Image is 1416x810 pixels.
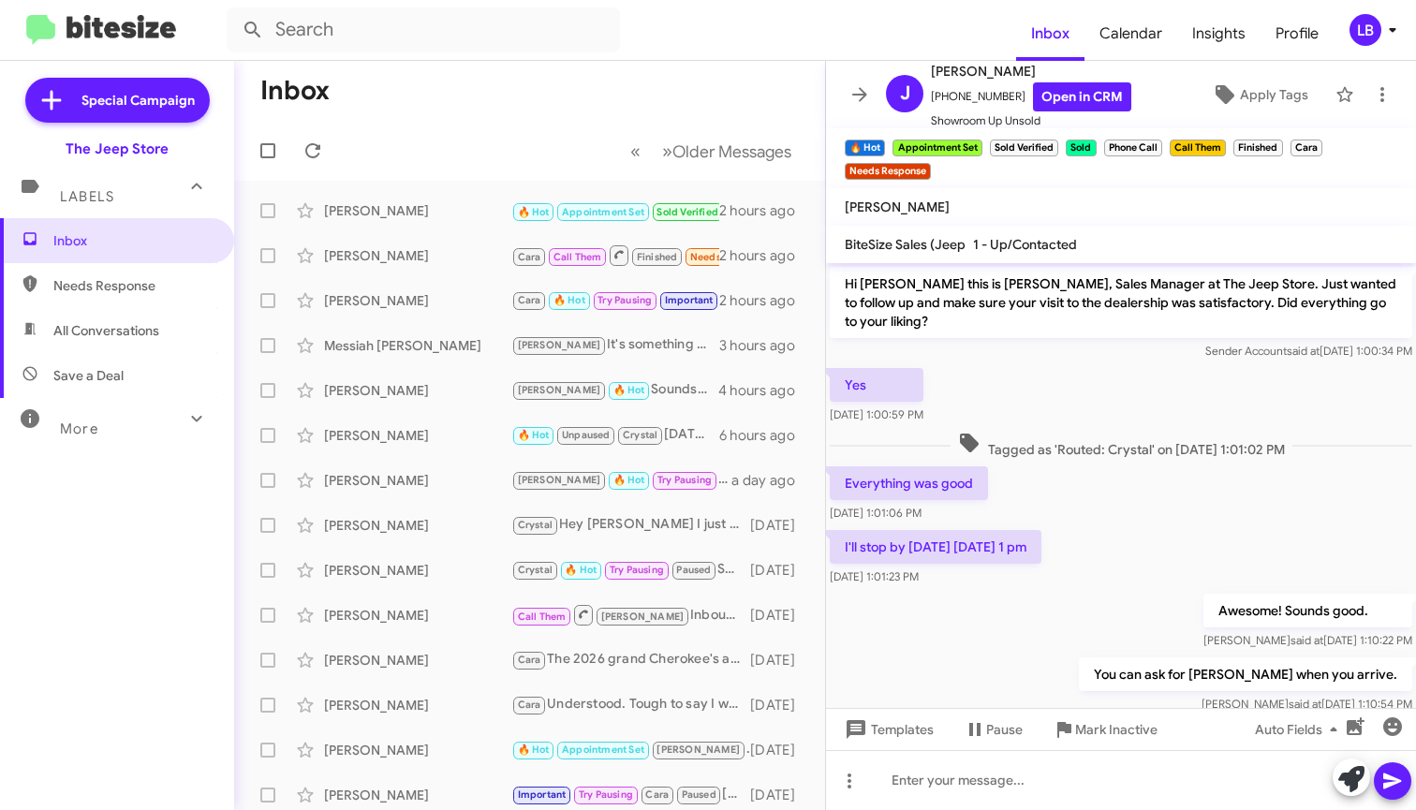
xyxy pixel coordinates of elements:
span: 🔥 Hot [613,474,645,486]
div: [DATE] [750,651,810,670]
a: Open in CRM [1033,82,1131,111]
div: [PERSON_NAME] [324,786,511,804]
span: [PERSON_NAME] [DATE] 1:10:22 PM [1203,633,1412,647]
span: Sold Verified [656,206,718,218]
span: Pause [986,713,1023,746]
input: Search [227,7,620,52]
span: Cara [518,699,541,711]
span: Needs Response [690,251,770,263]
div: hey [PERSON_NAME], This is [PERSON_NAME] lefthand sales manager at the jeep store. Hope you are w... [511,739,750,760]
div: [PERSON_NAME] [324,471,511,490]
span: BiteSize Sales (Jeep [845,236,966,253]
span: said at [1291,633,1323,647]
span: Calendar [1084,7,1177,61]
span: Cara [518,251,541,263]
div: [PERSON_NAME] [511,784,750,805]
button: Apply Tags [1192,78,1326,111]
div: [DATE] [750,606,810,625]
span: All Conversations [53,321,159,340]
div: [PERSON_NAME] [324,561,511,580]
span: 🔥 Hot [518,429,550,441]
span: Needs Response [53,276,213,295]
span: Paused [676,564,711,576]
span: [PERSON_NAME] [656,744,740,756]
div: [PERSON_NAME] [324,651,511,670]
span: Cara [518,294,541,306]
div: Messiah [PERSON_NAME] [324,336,511,355]
button: Templates [826,713,949,746]
div: a day ago [731,471,810,490]
span: Auto Fields [1255,713,1345,746]
div: Sounds good. And that is a vehicle you are just looking to sell back right? Not replace. [511,289,719,311]
button: Previous [619,132,652,170]
span: Showroom Up Unsold [931,111,1131,130]
div: It's something my used car manager would have to check out in person. Would you be interested in ... [511,334,719,356]
p: Hi [PERSON_NAME] this is [PERSON_NAME], Sales Manager at The Jeep Store. Just wanted to follow up... [830,267,1412,338]
div: [DATE] [750,516,810,535]
span: 🔥 Hot [553,294,585,306]
a: Special Campaign [25,78,210,123]
div: Hey [PERSON_NAME] I just wanted to check in for this month. Are you guys still looking for a wran... [511,514,750,536]
span: Call Them [518,611,567,623]
div: 6 hours ago [719,426,810,445]
div: 4 hours ago [718,381,810,400]
a: Profile [1261,7,1334,61]
span: Appointment Set [562,744,644,756]
span: 🔥 Hot [565,564,597,576]
span: Important [518,788,567,801]
span: [PERSON_NAME] [845,199,950,215]
div: Sounds good [PERSON_NAME], I do see you connected with [PERSON_NAME]. See you [DATE] ! [511,379,718,401]
span: [DATE] 1:00:59 PM [830,407,923,421]
span: Call Them [553,251,602,263]
div: 2 hours ago [719,201,810,220]
div: Understood. Tough to say I would need to take a look at the current car you have to see what make... [511,694,750,715]
span: 🔥 Hot [518,206,550,218]
small: Finished [1233,140,1282,156]
span: 1 - Up/Contacted [973,236,1077,253]
div: [PERSON_NAME] [324,516,511,535]
div: [PERSON_NAME] [324,246,511,265]
span: Try Pausing [597,294,652,306]
span: 🔥 Hot [613,384,645,396]
span: Appointment Set [562,206,644,218]
button: LB [1334,14,1395,46]
div: [DATE] [750,561,810,580]
span: Try Pausing [610,564,664,576]
span: [DATE] 1:01:06 PM [830,506,922,520]
span: said at [1289,697,1321,711]
div: [PERSON_NAME] [324,606,511,625]
div: [PERSON_NAME] [324,291,511,310]
small: Sold Verified [990,140,1058,156]
span: » [662,140,672,163]
small: Phone Call [1104,140,1162,156]
p: I'll stop by [DATE] [DATE] 1 pm [830,530,1041,564]
span: Paused [682,788,716,801]
div: [DATE] [750,696,810,714]
small: Appointment Set [892,140,981,156]
div: [PERSON_NAME] [324,696,511,714]
span: Try Pausing [579,788,633,801]
div: [PERSON_NAME] [324,381,511,400]
span: 🔥 Hot [518,744,550,756]
a: Insights [1177,7,1261,61]
p: You can ask for [PERSON_NAME] when you arrive. [1079,657,1412,691]
span: Cara [518,654,541,666]
button: Auto Fields [1240,713,1360,746]
div: The Jeep Store [66,140,169,158]
div: [DATE] [750,741,810,759]
span: Unpaused [562,429,611,441]
p: Awesome! Sounds good. [1203,594,1412,627]
span: Sender Account [DATE] 1:00:34 PM [1205,344,1412,358]
button: Pause [949,713,1038,746]
div: Inbound Call [511,199,719,222]
span: [PERSON_NAME] [931,60,1131,82]
span: Labels [60,188,114,205]
div: 2 hours ago [719,246,810,265]
span: Important [665,294,714,306]
div: Sounds good. Talk then. [511,559,750,581]
span: Inbox [53,231,213,250]
span: Crystal [518,519,553,531]
span: More [60,420,98,437]
span: [PERSON_NAME] [518,384,601,396]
